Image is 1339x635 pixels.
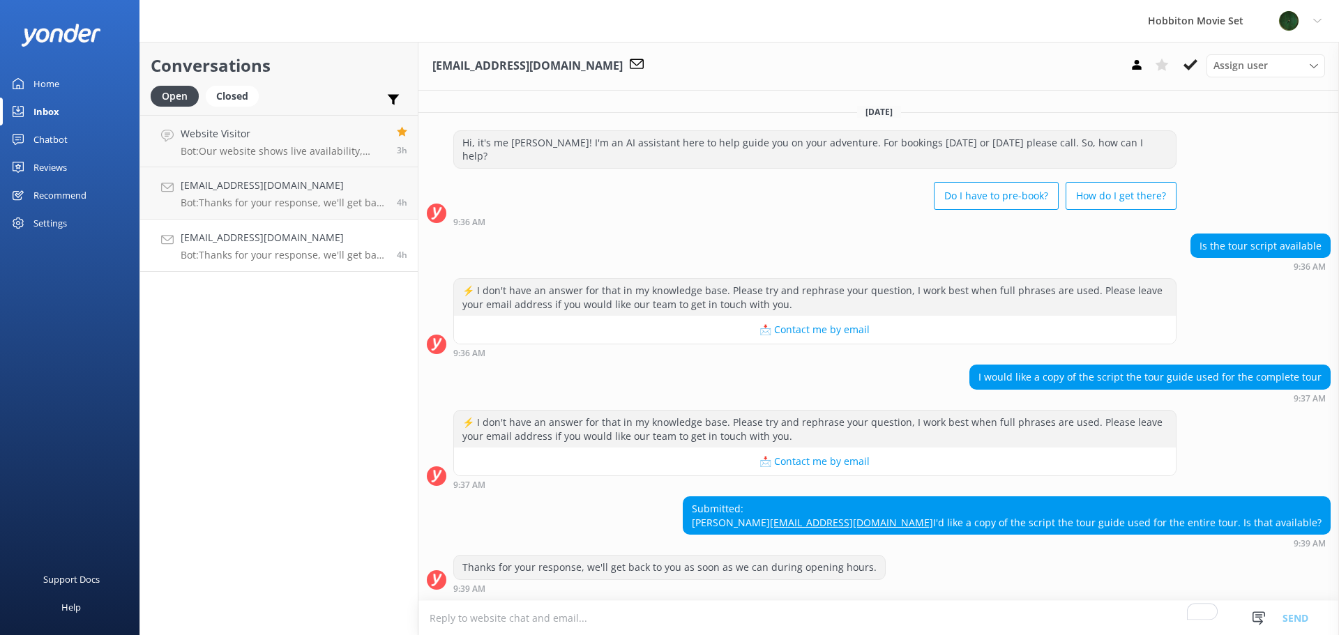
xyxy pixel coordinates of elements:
div: Sep 11 2025 09:36am (UTC +12:00) Pacific/Auckland [453,217,1177,227]
div: ⚡ I don't have an answer for that in my knowledge base. Please try and rephrase your question, I ... [454,411,1176,447]
span: [DATE] [857,106,901,118]
div: Inbox [33,98,59,125]
h4: [EMAIL_ADDRESS][DOMAIN_NAME] [181,178,386,193]
p: Bot: Thanks for your response, we'll get back to you as soon as we can during opening hours. [181,197,386,209]
h4: [EMAIL_ADDRESS][DOMAIN_NAME] [181,230,386,245]
div: Home [33,70,59,98]
strong: 9:36 AM [1294,263,1326,271]
button: 📩 Contact me by email [454,316,1176,344]
p: Bot: Our website shows live availability, typically offering bookings 6-12 months in advance. For... [181,145,386,158]
a: [EMAIL_ADDRESS][DOMAIN_NAME]Bot:Thanks for your response, we'll get back to you as soon as we can... [140,167,418,220]
strong: 9:36 AM [453,349,485,358]
div: Sep 11 2025 09:37am (UTC +12:00) Pacific/Auckland [969,393,1331,403]
div: Hi, it's me [PERSON_NAME]! I'm an AI assistant here to help guide you on your adventure. For book... [454,131,1176,168]
a: [EMAIL_ADDRESS][DOMAIN_NAME] [770,516,933,529]
div: I would like a copy of the script the tour guide used for the complete tour [970,365,1330,389]
button: Do I have to pre-book? [934,182,1059,210]
div: Reviews [33,153,67,181]
strong: 9:39 AM [453,585,485,593]
a: Website VisitorBot:Our website shows live availability, typically offering bookings 6-12 months i... [140,115,418,167]
span: Assign user [1213,58,1268,73]
div: Recommend [33,181,86,209]
div: Support Docs [43,565,100,593]
span: Sep 11 2025 11:32am (UTC +12:00) Pacific/Auckland [397,144,407,156]
div: Settings [33,209,67,237]
img: 34-1625720359.png [1278,10,1299,31]
h2: Conversations [151,52,407,79]
img: yonder-white-logo.png [21,24,101,47]
div: Sep 11 2025 09:36am (UTC +12:00) Pacific/Auckland [453,348,1177,358]
p: Bot: Thanks for your response, we'll get back to you as soon as we can during opening hours. [181,249,386,261]
textarea: To enrich screen reader interactions, please activate Accessibility in Grammarly extension settings [418,601,1339,635]
h4: Website Visitor [181,126,386,141]
div: Submitted: [PERSON_NAME] I'd like a copy of the script the tour guide used for the entire tour. I... [683,497,1330,534]
div: Sep 11 2025 09:36am (UTC +12:00) Pacific/Auckland [1190,261,1331,271]
strong: 9:36 AM [453,218,485,227]
div: Closed [206,86,259,107]
button: How do I get there? [1066,182,1177,210]
div: Sep 11 2025 09:39am (UTC +12:00) Pacific/Auckland [683,538,1331,548]
div: Sep 11 2025 09:37am (UTC +12:00) Pacific/Auckland [453,480,1177,489]
span: Sep 11 2025 09:39am (UTC +12:00) Pacific/Auckland [397,249,407,261]
strong: 9:39 AM [1294,540,1326,548]
div: Chatbot [33,125,68,153]
a: Open [151,88,206,103]
div: Help [61,593,81,621]
div: Open [151,86,199,107]
strong: 9:37 AM [453,481,485,489]
div: Assign User [1206,54,1325,77]
a: Closed [206,88,266,103]
button: 📩 Contact me by email [454,447,1176,475]
div: Thanks for your response, we'll get back to you as soon as we can during opening hours. [454,556,885,579]
div: Is the tour script available [1191,234,1330,258]
a: [EMAIL_ADDRESS][DOMAIN_NAME]Bot:Thanks for your response, we'll get back to you as soon as we can... [140,220,418,272]
span: Sep 11 2025 10:13am (UTC +12:00) Pacific/Auckland [397,197,407,208]
strong: 9:37 AM [1294,395,1326,403]
div: ⚡ I don't have an answer for that in my knowledge base. Please try and rephrase your question, I ... [454,279,1176,316]
h3: [EMAIL_ADDRESS][DOMAIN_NAME] [432,57,623,75]
div: Sep 11 2025 09:39am (UTC +12:00) Pacific/Auckland [453,583,886,593]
